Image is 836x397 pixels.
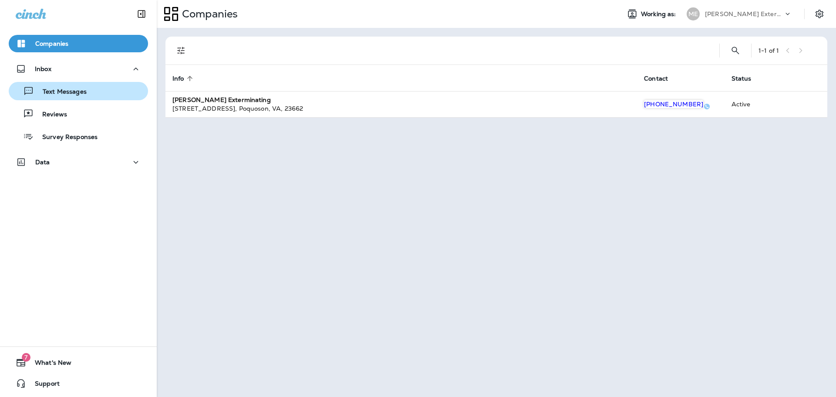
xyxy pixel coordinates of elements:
[641,10,678,18] span: Working as:
[644,100,703,108] span: [PHONE_NUMBER]
[644,75,679,82] span: Contact
[9,105,148,123] button: Reviews
[644,75,668,82] span: Contact
[731,75,752,82] span: Status
[725,91,780,117] td: Active
[35,65,51,72] p: Inbox
[9,375,148,392] button: Support
[812,6,827,22] button: Settings
[9,153,148,171] button: Data
[34,133,98,142] p: Survey Responses
[727,42,744,59] button: Search Companies
[172,96,271,104] strong: [PERSON_NAME] Exterminating
[172,75,196,82] span: Info
[9,354,148,371] button: 7What's New
[179,7,238,20] p: Companies
[26,380,60,390] span: Support
[34,88,87,96] p: Text Messages
[172,104,630,113] div: [STREET_ADDRESS] , Poquoson , VA , 23662
[35,40,68,47] p: Companies
[22,353,30,362] span: 7
[9,60,148,78] button: Inbox
[172,42,190,59] button: Filters
[172,75,184,82] span: Info
[129,5,154,23] button: Collapse Sidebar
[35,159,50,166] p: Data
[758,47,779,54] div: 1 - 1 of 1
[9,82,148,100] button: Text Messages
[705,10,783,17] p: [PERSON_NAME] Exterminating
[687,7,700,20] div: ME
[26,359,71,370] span: What's New
[9,127,148,146] button: Survey Responses
[34,111,67,119] p: Reviews
[9,35,148,52] button: Companies
[731,75,763,82] span: Status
